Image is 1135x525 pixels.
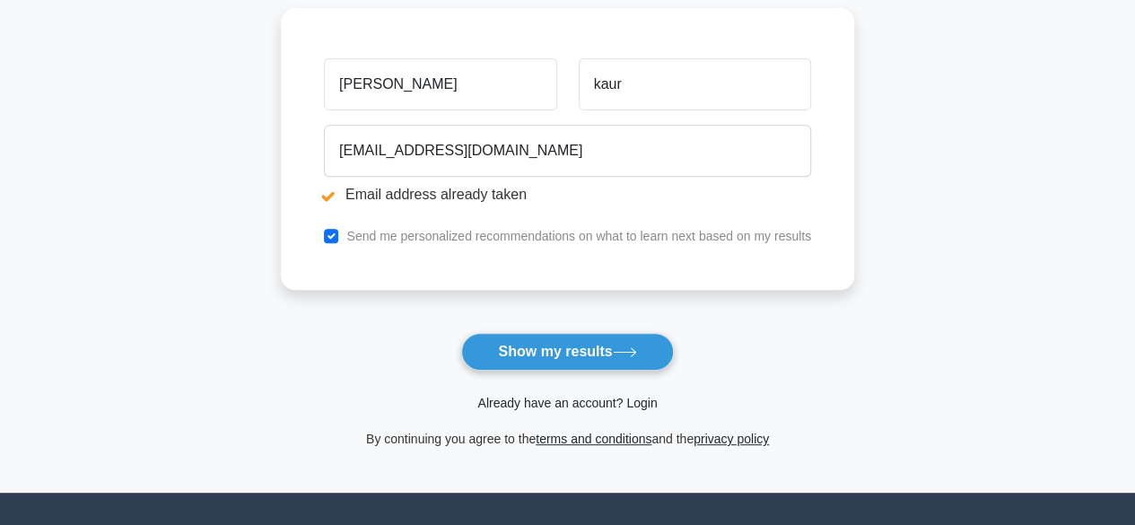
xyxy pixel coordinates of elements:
[536,432,651,446] a: terms and conditions
[324,58,556,110] input: First name
[324,125,811,177] input: Email
[461,333,673,371] button: Show my results
[579,58,811,110] input: Last name
[477,396,657,410] a: Already have an account? Login
[346,229,811,243] label: Send me personalized recommendations on what to learn next based on my results
[324,184,811,206] li: Email address already taken
[270,428,865,450] div: By continuing you agree to the and the
[694,432,769,446] a: privacy policy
